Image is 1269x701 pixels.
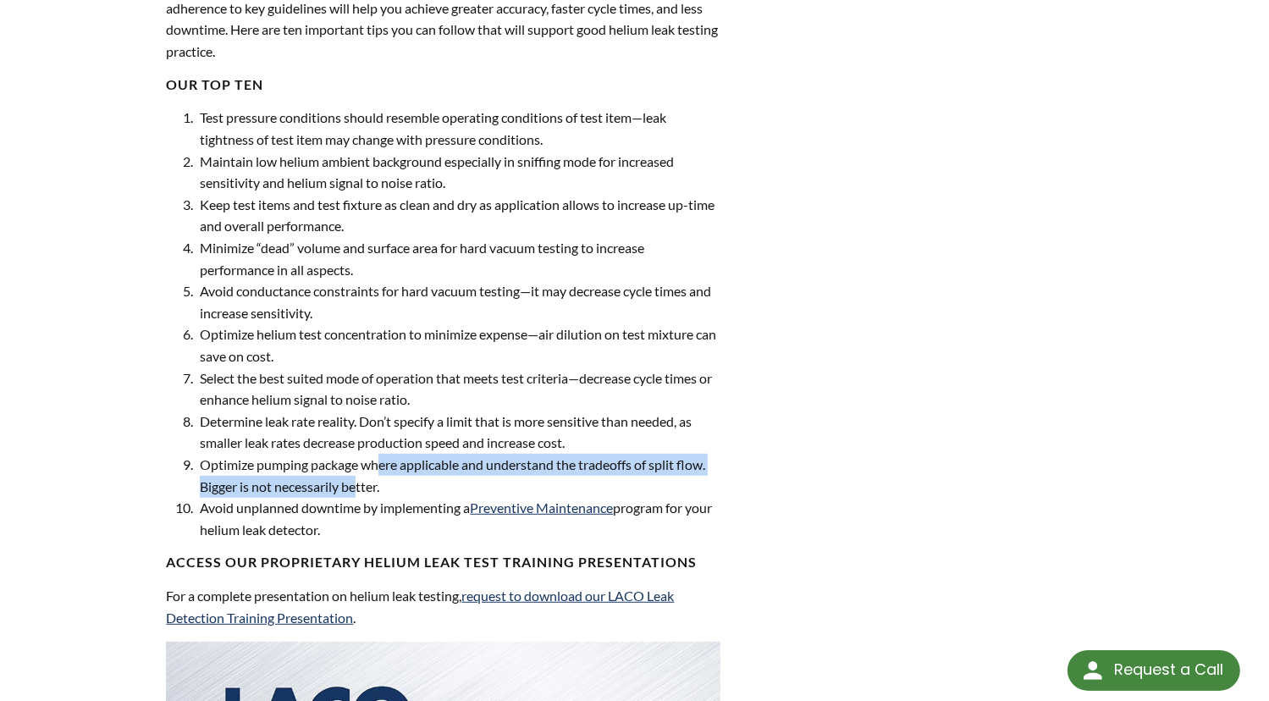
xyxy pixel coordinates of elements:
a: Preventive Maintenance [470,500,613,516]
li: Determine leak rate reality. Don’t specify a limit that is more sensitive than needed, as smaller... [196,411,720,454]
h4: Access our proprietary helium leak test training presentations [166,554,720,571]
li: Select the best suited mode of operation that meets test criteria—decrease cycle times or enhance... [196,367,720,411]
li: Keep test items and test fixture as clean and dry as application allows to increase up-time and o... [196,194,720,237]
div: Request a Call [1068,650,1240,691]
a: request to download our LACO Leak Detection Training Presentation [166,588,674,626]
li: Test pressure conditions should resemble operating conditions of test item—leak tightness of test... [196,107,720,150]
p: For a complete presentation on helium leak testing, . [166,585,720,628]
li: Optimize pumping package where applicable and understand the tradeoffs of split flow. Bigger is n... [196,454,720,497]
li: Avoid unplanned downtime by implementing a program for your helium leak detector. [196,497,720,540]
li: Optimize helium test concentration to minimize expense—air dilution on test mixture can save on c... [196,323,720,367]
h4: Our Top Ten [166,76,720,94]
li: Maintain low helium ambient background especially in sniffing mode for increased sensitivity and ... [196,151,720,194]
img: round button [1079,657,1106,684]
li: Avoid conductance constraints for hard vacuum testing—it may decrease cycle times and increase se... [196,280,720,323]
li: Minimize “dead” volume and surface area for hard vacuum testing to increase performance in all as... [196,237,720,280]
div: Request a Call [1114,650,1223,689]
